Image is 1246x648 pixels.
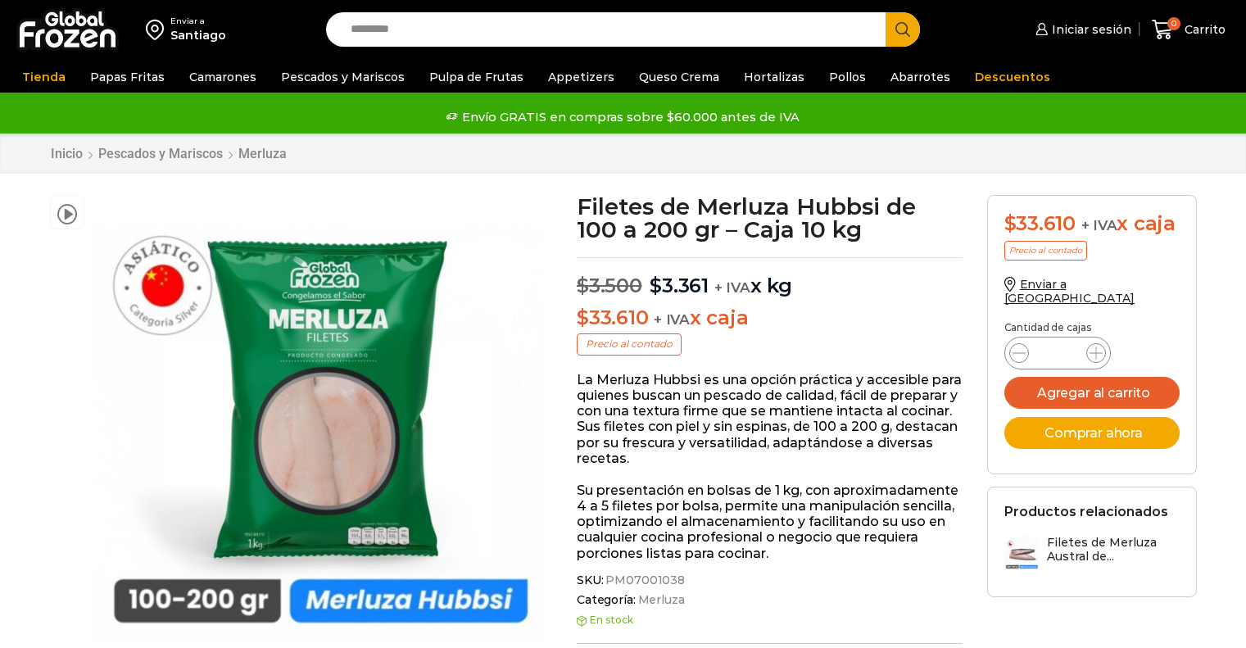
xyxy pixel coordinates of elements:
input: Product quantity [1042,342,1073,365]
a: 0 Carrito [1148,11,1230,49]
p: Precio al contado [577,333,682,355]
span: $ [577,306,589,329]
a: Papas Fritas [82,61,173,93]
p: x kg [577,257,963,298]
bdi: 3.500 [577,274,642,297]
span: Carrito [1180,21,1226,38]
p: Precio al contado [1004,241,1087,261]
bdi: 33.610 [577,306,648,329]
h3: Filetes de Merluza Austral de... [1047,536,1180,564]
h2: Productos relacionados [1004,504,1168,519]
p: En stock [577,614,963,626]
a: Pescados y Mariscos [273,61,413,93]
bdi: 33.610 [1004,211,1076,235]
a: Hortalizas [736,61,813,93]
span: PM07001038 [603,573,685,587]
div: x caja [1004,212,1180,236]
h1: Filetes de Merluza Hubbsi de 100 a 200 gr – Caja 10 kg [577,195,963,241]
p: La Merluza Hubbsi es una opción práctica y accesible para quienes buscan un pescado de calidad, f... [577,372,963,466]
span: + IVA [654,311,690,328]
a: Merluza [636,593,685,607]
a: Inicio [50,146,84,161]
span: $ [1004,211,1017,235]
bdi: 3.361 [650,274,709,297]
div: Enviar a [170,16,226,27]
span: + IVA [714,279,750,296]
a: Pollos [821,61,874,93]
span: $ [650,274,662,297]
span: Categoría: [577,593,963,607]
a: Filetes de Merluza Austral de... [1004,536,1180,571]
a: Enviar a [GEOGRAPHIC_DATA] [1004,277,1135,306]
button: Comprar ahora [1004,417,1180,449]
a: Camarones [181,61,265,93]
a: Tienda [14,61,74,93]
button: Agregar al carrito [1004,377,1180,409]
p: Cantidad de cajas [1004,322,1180,333]
a: Abarrotes [882,61,958,93]
nav: Breadcrumb [50,146,288,161]
img: address-field-icon.svg [146,16,170,43]
a: Pescados y Mariscos [97,146,224,161]
span: SKU: [577,573,963,587]
span: + IVA [1081,217,1117,233]
a: Queso Crema [631,61,727,93]
p: Su presentación en bolsas de 1 kg, con aproximadamente 4 a 5 filetes por bolsa, permite una manip... [577,483,963,561]
div: Santiago [170,27,226,43]
img: filete de merluza [93,195,542,645]
a: Iniciar sesión [1031,13,1131,46]
a: Pulpa de Frutas [421,61,532,93]
span: 0 [1167,17,1180,30]
p: x caja [577,306,963,330]
span: $ [577,274,589,297]
a: Appetizers [540,61,623,93]
button: Search button [886,12,920,47]
a: Descuentos [967,61,1058,93]
a: Merluza [238,146,288,161]
span: Iniciar sesión [1048,21,1131,38]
